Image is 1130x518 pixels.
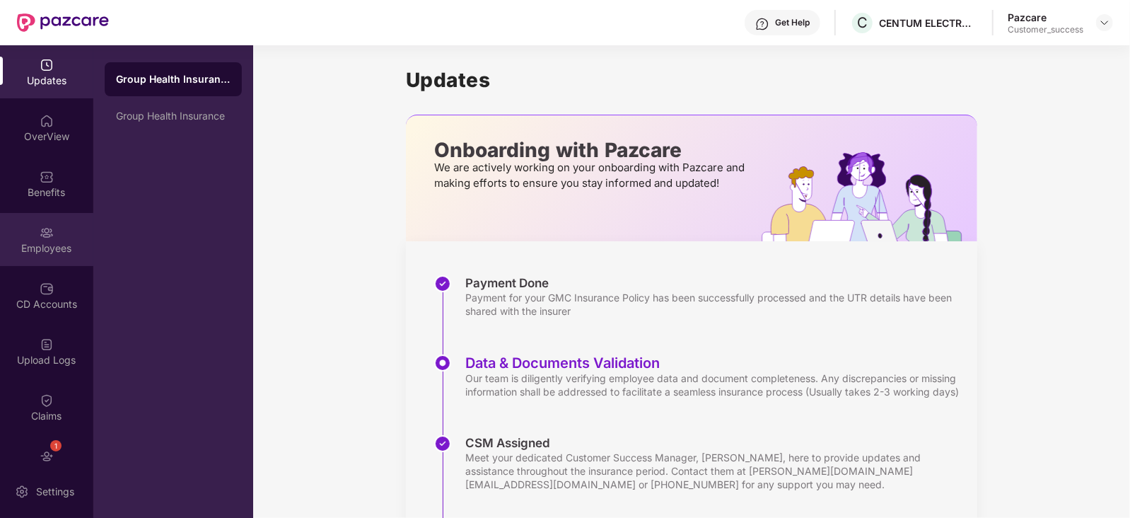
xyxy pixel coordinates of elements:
[40,338,54,352] img: svg+xml;base64,PHN2ZyBpZD0iVXBsb2FkX0xvZ3MiIGRhdGEtbmFtZT0iVXBsb2FkIExvZ3MiIHhtbG5zPSJodHRwOi8vd3...
[434,355,451,372] img: svg+xml;base64,PHN2ZyBpZD0iU3RlcC1BY3RpdmUtMzJ4MzIiIHhtbG5zPSJodHRwOi8vd3d3LnczLm9yZy8yMDAwL3N2Zy...
[762,152,977,241] img: hrOnboarding
[50,440,62,451] div: 1
[1099,17,1110,28] img: svg+xml;base64,PHN2ZyBpZD0iRHJvcGRvd24tMzJ4MzIiIHhtbG5zPSJodHRwOi8vd3d3LnczLm9yZy8yMDAwL3N2ZyIgd2...
[40,449,54,464] img: svg+xml;base64,PHN2ZyBpZD0iRW5kb3JzZW1lbnRzIiB4bWxucz0iaHR0cDovL3d3dy53My5vcmcvMjAwMC9zdmciIHdpZH...
[40,393,54,408] img: svg+xml;base64,PHN2ZyBpZD0iQ2xhaW0iIHhtbG5zPSJodHRwOi8vd3d3LnczLm9yZy8yMDAwL3N2ZyIgd2lkdGg9IjIwIi...
[434,275,451,292] img: svg+xml;base64,PHN2ZyBpZD0iU3RlcC1Eb25lLTMyeDMyIiB4bWxucz0iaHR0cDovL3d3dy53My5vcmcvMjAwMC9zdmciIH...
[15,485,29,499] img: svg+xml;base64,PHN2ZyBpZD0iU2V0dGluZy0yMHgyMCIgeG1sbnM9Imh0dHA6Ly93d3cudzMub3JnLzIwMDAvc3ZnIiB3aW...
[406,68,977,92] h1: Updates
[434,160,749,191] p: We are actively working on your onboarding with Pazcare and making efforts to ensure you stay inf...
[755,17,769,31] img: svg+xml;base64,PHN2ZyBpZD0iSGVscC0zMngzMiIgeG1sbnM9Imh0dHA6Ly93d3cudzMub3JnLzIwMDAvc3ZnIiB3aWR0aD...
[465,355,963,372] div: Data & Documents Validation
[857,14,868,31] span: C
[1008,24,1083,35] div: Customer_success
[434,435,451,452] img: svg+xml;base64,PHN2ZyBpZD0iU3RlcC1Eb25lLTMyeDMyIiB4bWxucz0iaHR0cDovL3d3dy53My5vcmcvMjAwMC9zdmciIH...
[465,291,963,318] div: Payment for your GMC Insurance Policy has been successfully processed and the UTR details have be...
[775,17,810,28] div: Get Help
[40,282,54,296] img: svg+xml;base64,PHN2ZyBpZD0iQ0RfQWNjb3VudHMiIGRhdGEtbmFtZT0iQ0QgQWNjb3VudHMiIHhtbG5zPSJodHRwOi8vd3...
[465,451,963,491] div: Meet your dedicated Customer Success Manager, [PERSON_NAME], here to provide updates and assistan...
[465,372,963,398] div: Our team is diligently verifying employee data and document completeness. Any discrepancies or mi...
[116,110,231,122] div: Group Health Insurance
[465,435,963,451] div: CSM Assigned
[17,13,109,32] img: New Pazcare Logo
[116,72,231,86] div: Group Health Insurance
[40,58,54,72] img: svg+xml;base64,PHN2ZyBpZD0iVXBkYXRlZCIgeG1sbnM9Imh0dHA6Ly93d3cudzMub3JnLzIwMDAvc3ZnIiB3aWR0aD0iMj...
[40,114,54,128] img: svg+xml;base64,PHN2ZyBpZD0iSG9tZSIgeG1sbnM9Imh0dHA6Ly93d3cudzMub3JnLzIwMDAvc3ZnIiB3aWR0aD0iMjAiIG...
[40,226,54,240] img: svg+xml;base64,PHN2ZyBpZD0iRW1wbG95ZWVzIiB4bWxucz0iaHR0cDovL3d3dy53My5vcmcvMjAwMC9zdmciIHdpZHRoPS...
[434,144,749,156] p: Onboarding with Pazcare
[40,170,54,184] img: svg+xml;base64,PHN2ZyBpZD0iQmVuZWZpdHMiIHhtbG5zPSJodHRwOi8vd3d3LnczLm9yZy8yMDAwL3N2ZyIgd2lkdGg9Ij...
[879,16,978,30] div: CENTUM ELECTRONICS LIMITED
[465,275,963,291] div: Payment Done
[1008,11,1083,24] div: Pazcare
[32,485,78,499] div: Settings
